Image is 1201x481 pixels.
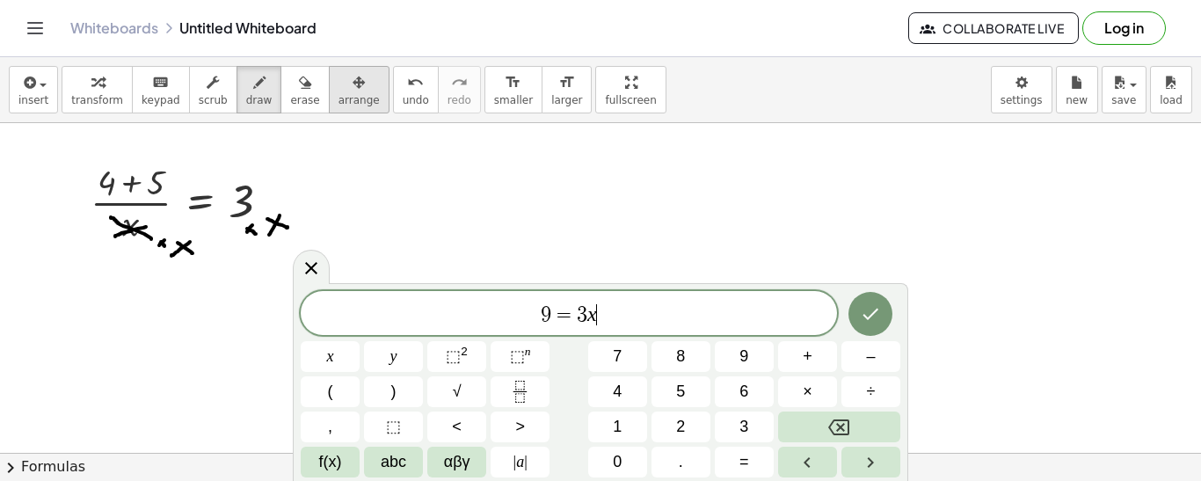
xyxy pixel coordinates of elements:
button: 4 [588,376,647,407]
button: ) [364,376,423,407]
span: 0 [613,450,622,474]
button: . [651,447,710,477]
button: 0 [588,447,647,477]
i: redo [451,72,468,93]
button: Greek alphabet [427,447,486,477]
button: 9 [715,341,774,372]
button: y [364,341,423,372]
button: Square root [427,376,486,407]
span: larger [551,94,582,106]
span: | [524,453,528,470]
span: Collaborate Live [923,20,1064,36]
span: load [1160,94,1183,106]
button: Alphabet [364,447,423,477]
span: × [803,380,812,404]
button: format_sizelarger [542,66,592,113]
span: keypad [142,94,180,106]
span: ( [328,380,333,404]
button: Right arrow [841,447,900,477]
span: smaller [494,94,533,106]
span: ⬚ [510,347,525,365]
button: scrub [189,66,237,113]
button: 1 [588,412,647,442]
button: format_sizesmaller [484,66,542,113]
button: Done [848,292,892,336]
span: + [803,345,812,368]
span: αβγ [444,450,470,474]
span: 3 [577,304,587,325]
span: ​ [596,304,597,325]
button: Equals [715,447,774,477]
button: Log in [1082,11,1166,45]
button: 5 [651,376,710,407]
button: Toggle navigation [21,14,49,42]
button: new [1056,66,1098,113]
span: ⬚ [446,347,461,365]
span: 1 [613,415,622,439]
span: 6 [739,380,748,404]
button: redoredo [438,66,481,113]
span: – [866,345,875,368]
button: draw [237,66,282,113]
button: Absolute value [491,447,550,477]
button: Backspace [778,412,900,442]
button: save [1102,66,1146,113]
span: new [1066,94,1088,106]
span: abc [381,450,406,474]
button: Plus [778,341,837,372]
button: Greater than [491,412,550,442]
button: fullscreen [595,66,666,113]
button: 8 [651,341,710,372]
button: 7 [588,341,647,372]
i: format_size [558,72,575,93]
span: ÷ [867,380,876,404]
i: format_size [505,72,521,93]
button: , [301,412,360,442]
button: Left arrow [778,447,837,477]
button: insert [9,66,58,113]
button: undoundo [393,66,439,113]
button: Fraction [491,376,550,407]
button: Times [778,376,837,407]
button: load [1150,66,1192,113]
span: 2 [676,415,685,439]
button: x [301,341,360,372]
span: 4 [613,380,622,404]
span: erase [290,94,319,106]
span: 9 [739,345,748,368]
span: | [513,453,517,470]
span: f(x) [319,450,342,474]
button: Minus [841,341,900,372]
span: 3 [739,415,748,439]
a: Whiteboards [70,19,158,37]
span: 5 [676,380,685,404]
span: . [679,450,683,474]
span: = [739,450,749,474]
button: ( [301,376,360,407]
var: x [587,302,597,325]
button: Superscript [491,341,550,372]
button: Squared [427,341,486,372]
span: > [515,415,525,439]
span: save [1111,94,1136,106]
button: arrange [329,66,389,113]
span: 9 [541,304,551,325]
button: Placeholder [364,412,423,442]
span: undo [403,94,429,106]
span: , [328,415,332,439]
span: 8 [676,345,685,368]
span: ⬚ [386,415,401,439]
button: keyboardkeypad [132,66,190,113]
span: settings [1001,94,1043,106]
span: fullscreen [605,94,656,106]
i: keyboard [152,72,169,93]
button: 3 [715,412,774,442]
button: erase [280,66,329,113]
span: 7 [613,345,622,368]
span: x [327,345,334,368]
span: arrange [338,94,380,106]
span: ) [391,380,397,404]
span: scrub [199,94,228,106]
span: insert [18,94,48,106]
button: Functions [301,447,360,477]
